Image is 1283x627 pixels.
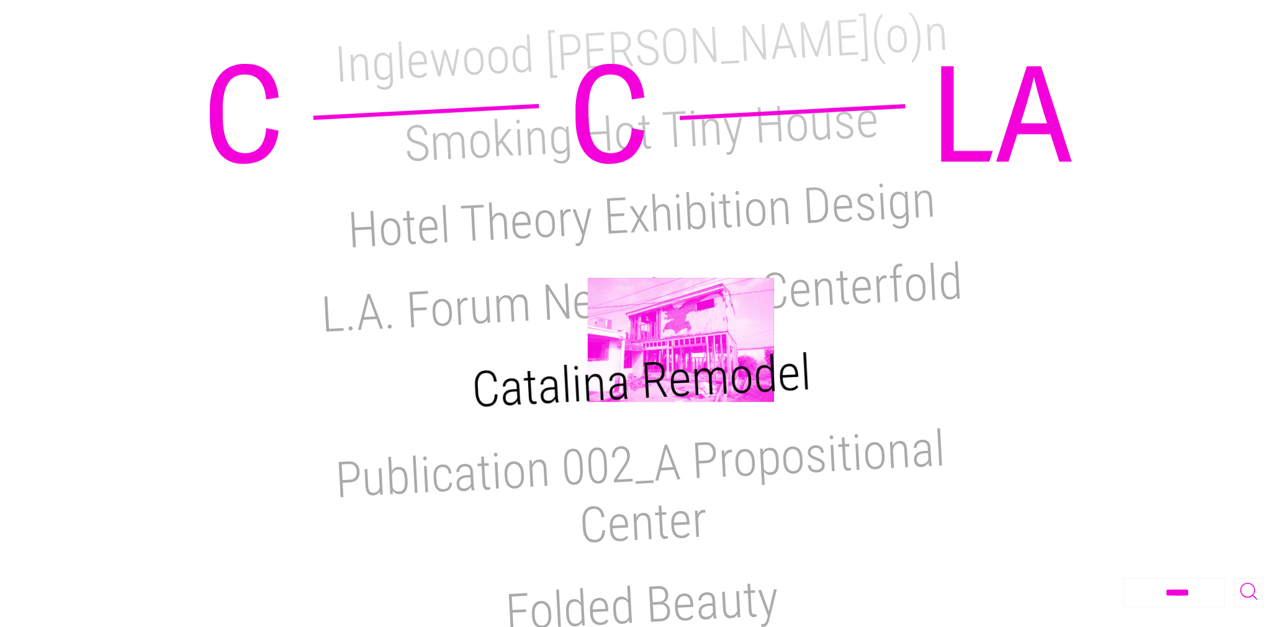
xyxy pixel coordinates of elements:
[470,344,813,419] a: Catalina Remodel
[1235,578,1263,607] button: Toggle Search
[320,252,964,344] a: L.A. Forum Newsletter Centerfold
[333,420,947,556] a: Publication 002_A Propositional Center
[346,171,937,260] a: Hotel Theory Exhibition Design
[403,91,880,174] a: Smoking Hot Tiny House
[333,4,950,95] a: Inglewood [PERSON_NAME](o)n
